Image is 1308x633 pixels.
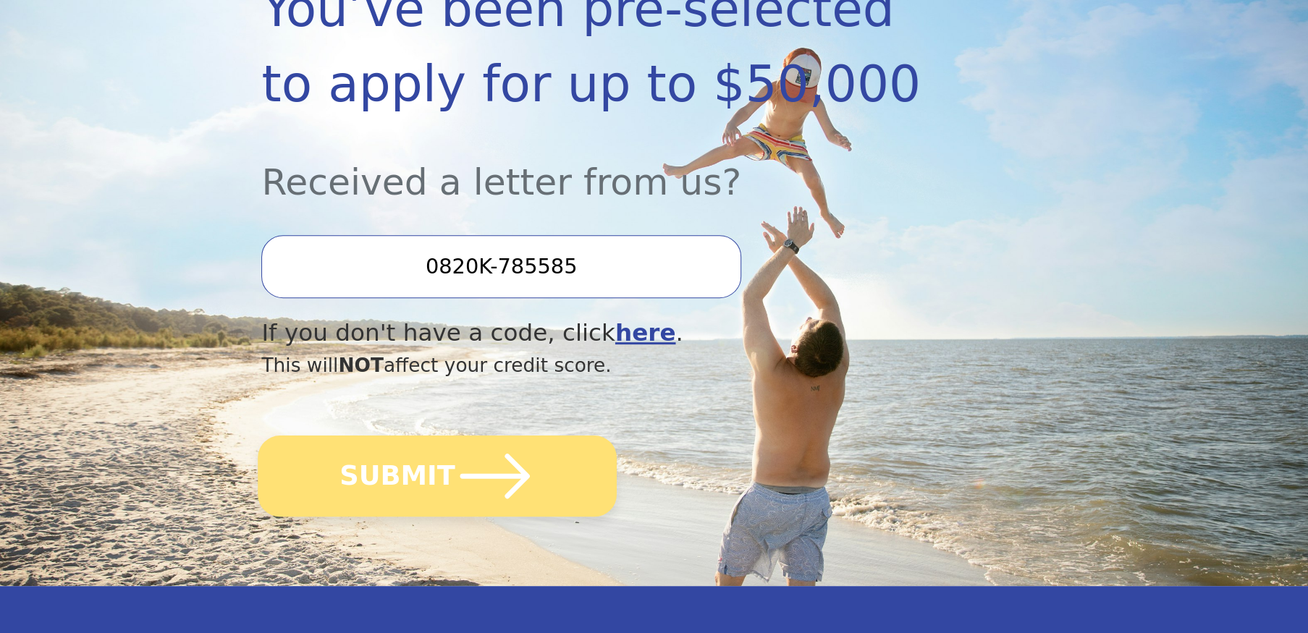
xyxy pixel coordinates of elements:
a: here [615,319,676,347]
span: NOT [338,354,384,376]
div: This will affect your credit score. [261,351,929,380]
div: If you don't have a code, click . [261,315,929,351]
div: Received a letter from us? [261,122,929,209]
button: SUBMIT [258,436,617,517]
input: Enter your Offer Code: [261,235,741,297]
